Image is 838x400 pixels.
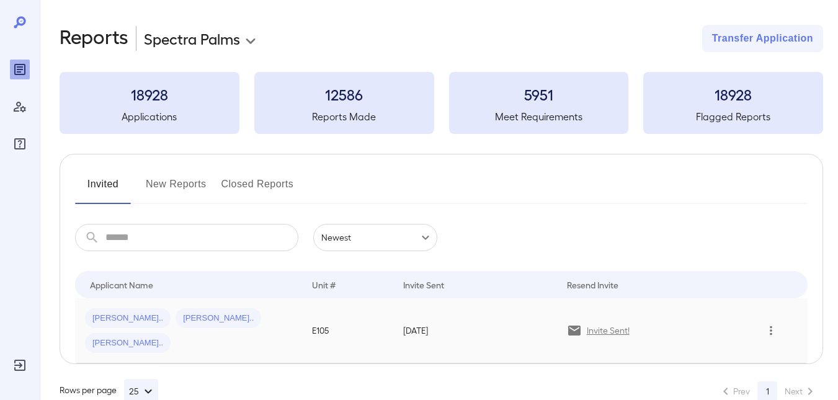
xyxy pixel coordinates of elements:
[221,174,294,204] button: Closed Reports
[10,355,30,375] div: Log Out
[254,109,434,124] h5: Reports Made
[60,109,239,124] h5: Applications
[702,25,823,52] button: Transfer Application
[75,174,131,204] button: Invited
[144,29,240,48] p: Spectra Palms
[313,224,437,251] div: Newest
[587,324,630,337] p: Invite Sent!
[10,97,30,117] div: Manage Users
[312,277,336,292] div: Unit #
[60,72,823,134] summary: 18928Applications12586Reports Made5951Meet Requirements18928Flagged Reports
[403,277,444,292] div: Invite Sent
[761,321,781,340] button: Row Actions
[176,313,261,324] span: [PERSON_NAME]..
[85,313,171,324] span: [PERSON_NAME]..
[393,298,557,363] td: [DATE]
[90,277,153,292] div: Applicant Name
[643,84,823,104] h3: 18928
[85,337,171,349] span: [PERSON_NAME]..
[254,84,434,104] h3: 12586
[10,134,30,154] div: FAQ
[643,109,823,124] h5: Flagged Reports
[449,84,629,104] h3: 5951
[10,60,30,79] div: Reports
[302,298,393,363] td: E105
[449,109,629,124] h5: Meet Requirements
[146,174,207,204] button: New Reports
[567,277,618,292] div: Resend Invite
[60,25,128,52] h2: Reports
[60,84,239,104] h3: 18928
